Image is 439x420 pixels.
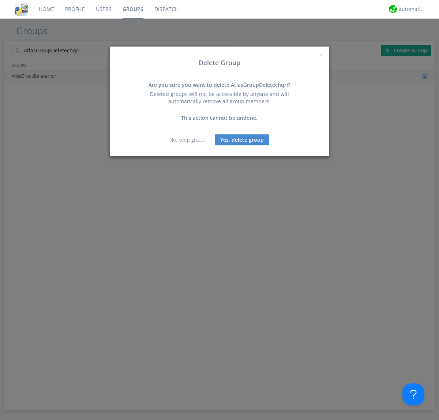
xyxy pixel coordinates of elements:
[399,5,426,13] div: automation+atlas
[169,136,206,143] a: No, keep group.
[116,59,323,67] h3: Delete Group
[15,3,28,16] img: cddb5a64eb264b2086981ab96f4c1ba7
[215,134,269,145] button: Yes, delete group
[389,5,397,13] img: d2d01cd9b4174d08988066c6d424eccd
[141,114,298,122] div: This action cannot be undone.
[141,90,298,105] div: Deleted groups will not be accessible by anyone and will automatically remove all group members.
[141,81,298,89] div: Are you sure you want to delete AtlasGroupDeletechqrl?
[319,50,323,60] span: ×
